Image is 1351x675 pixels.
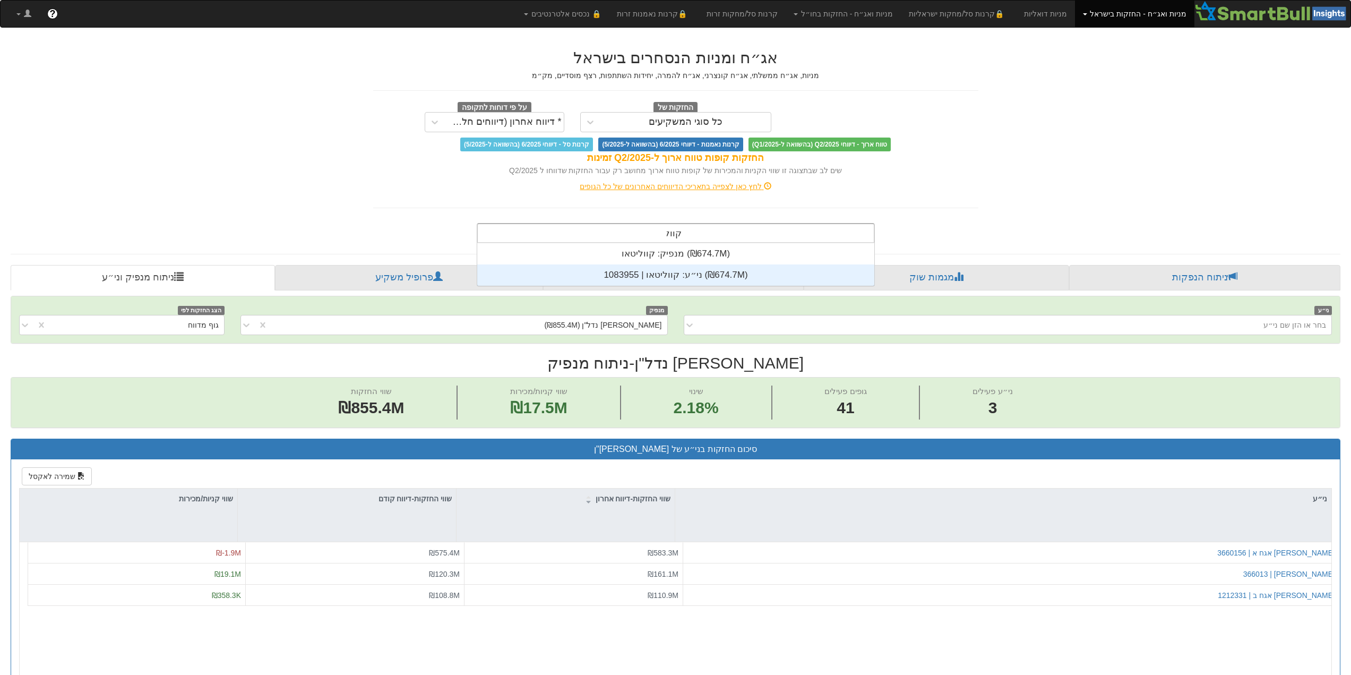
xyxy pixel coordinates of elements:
span: ₪19.1M [214,570,241,578]
div: grid [477,243,874,286]
span: ₪583.3M [648,549,678,557]
a: 🔒קרנות נאמנות זרות [609,1,699,27]
span: גופים פעילים [824,387,866,396]
button: [PERSON_NAME] אגח א | 3660156 [1217,548,1335,558]
div: מנפיק: ‏קווליטאו ‎(₪674.7M)‎ [477,243,874,264]
span: ₪575.4M [429,549,460,557]
a: 🔒 נכסים אלטרנטיבים [516,1,609,27]
a: פרופיל משקיע [275,265,543,290]
a: מניות ואג״ח - החזקות בישראל [1075,1,1194,27]
span: קרנות סל - דיווחי 6/2025 (בהשוואה ל-5/2025) [460,138,593,151]
span: החזקות של [653,102,698,114]
div: שים לב שבתצוגה זו שווי הקניות והמכירות של קופות טווח ארוך מחושב רק עבור החזקות שדווחו ל Q2/2025 [373,165,978,176]
span: ₪120.3M [429,570,460,578]
span: מנפיק [646,306,668,315]
span: קרנות נאמנות - דיווחי 6/2025 (בהשוואה ל-5/2025) [598,138,743,151]
span: ₪-1.9M [216,549,241,557]
a: מניות ואג״ח - החזקות בחו״ל [786,1,901,27]
div: שווי החזקות-דיווח קודם [238,489,456,509]
button: שמירה לאקסל [22,467,92,485]
span: שווי החזקות [351,387,391,396]
div: החזקות קופות טווח ארוך ל-Q2/2025 זמינות [373,151,978,165]
span: 2.18% [674,397,719,420]
span: 41 [824,397,866,420]
div: * דיווח אחרון (דיווחים חלקיים) [447,117,562,127]
a: ? [39,1,66,27]
h2: [PERSON_NAME] נדל"ן - ניתוח מנפיק [11,354,1340,372]
a: ניתוח מנפיק וני״ע [11,265,275,290]
div: [PERSON_NAME] נדל"ן (₪855.4M) [545,320,662,330]
a: 🔒קרנות סל/מחקות ישראליות [901,1,1016,27]
span: ₪161.1M [648,570,678,578]
span: ₪108.8M [429,591,460,600]
span: טווח ארוך - דיווחי Q2/2025 (בהשוואה ל-Q1/2025) [748,138,891,151]
img: Smartbull [1194,1,1350,22]
div: ני״ע [675,489,1331,509]
div: שווי החזקות-דיווח אחרון [457,489,675,509]
div: שווי קניות/מכירות [20,489,237,509]
h3: סיכום החזקות בני״ע של [PERSON_NAME]"ן [19,445,1332,454]
a: קרנות סל/מחקות זרות [699,1,786,27]
span: ₪110.9M [648,591,678,600]
span: שינוי [689,387,703,396]
a: מניות דואליות [1016,1,1075,27]
div: ני״ע: ‏קווליטאו | 1083955 ‎(₪674.7M)‎ [477,264,874,286]
span: על פי דוחות לתקופה [458,102,531,114]
button: [PERSON_NAME] | 366013 [1243,569,1335,579]
button: [PERSON_NAME] אגח ב | 1212331 [1218,590,1335,601]
a: מגמות שוק [804,265,1069,290]
span: שווי קניות/מכירות [510,387,567,396]
span: ? [49,8,55,19]
h5: מניות, אג״ח ממשלתי, אג״ח קונצרני, אג״ח להמרה, יחידות השתתפות, רצף מוסדיים, מק״מ [373,72,978,80]
span: ני״ע פעילים [973,387,1012,396]
div: לחץ כאן לצפייה בתאריכי הדיווחים האחרונים של כל הגופים [365,181,986,192]
a: ניתוח הנפקות [1069,265,1340,290]
span: 3 [973,397,1012,420]
span: ₪358.3K [212,591,241,600]
div: כל סוגי המשקיעים [649,117,722,127]
h2: אג״ח ומניות הנסחרים בישראל [373,49,978,66]
span: ₪17.5M [510,399,567,416]
span: ₪855.4M [338,399,404,416]
div: בחר או הזן שם ני״ע [1263,320,1326,330]
div: גוף מדווח [188,320,219,330]
span: ני״ע [1314,306,1332,315]
span: הצג החזקות לפי [178,306,225,315]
